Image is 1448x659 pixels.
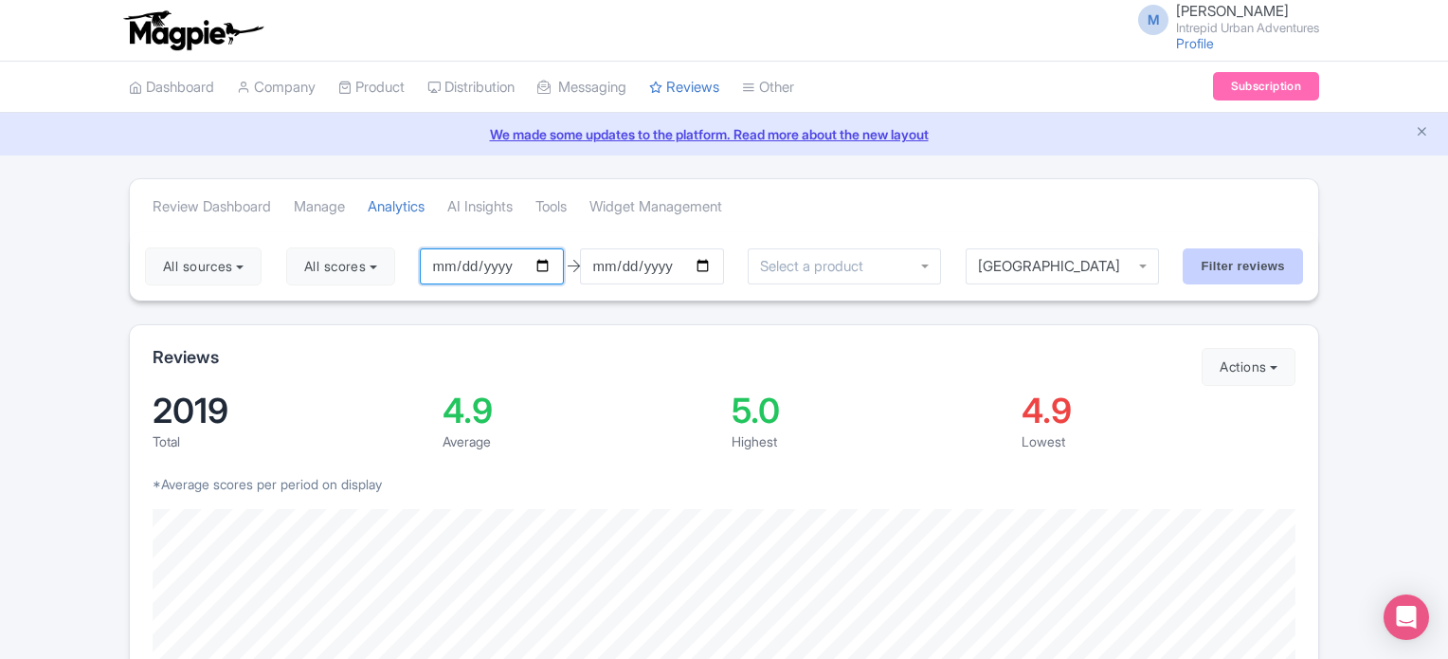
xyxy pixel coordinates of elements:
a: We made some updates to the platform. Read more about the new layout [11,124,1437,144]
span: M [1138,5,1168,35]
a: Distribution [427,62,515,114]
button: All sources [145,247,262,285]
div: Average [443,431,717,451]
a: Analytics [368,181,425,233]
button: All scores [286,247,395,285]
a: Company [237,62,316,114]
p: *Average scores per period on display [153,474,1295,494]
span: [PERSON_NAME] [1176,2,1289,20]
input: Select a product [760,258,874,275]
button: Actions [1202,348,1295,386]
h2: Reviews [153,348,219,367]
a: Reviews [649,62,719,114]
a: Dashboard [129,62,214,114]
div: [GEOGRAPHIC_DATA] [978,258,1147,275]
a: Widget Management [589,181,722,233]
div: Total [153,431,427,451]
div: Open Intercom Messenger [1384,595,1429,640]
a: M [PERSON_NAME] Intrepid Urban Adventures [1127,4,1319,34]
div: 5.0 [732,394,1006,428]
a: Tools [535,181,567,233]
a: Manage [294,181,345,233]
div: Lowest [1022,431,1296,451]
div: 4.9 [1022,394,1296,428]
a: AI Insights [447,181,513,233]
a: Messaging [537,62,626,114]
a: Review Dashboard [153,181,271,233]
input: Filter reviews [1183,248,1303,284]
button: Close announcement [1415,122,1429,144]
img: logo-ab69f6fb50320c5b225c76a69d11143b.png [119,9,266,51]
a: Subscription [1213,72,1319,101]
div: 4.9 [443,394,717,428]
small: Intrepid Urban Adventures [1176,22,1319,34]
a: Other [742,62,794,114]
div: 2019 [153,394,427,428]
a: Product [338,62,405,114]
div: Highest [732,431,1006,451]
a: Profile [1176,35,1214,51]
